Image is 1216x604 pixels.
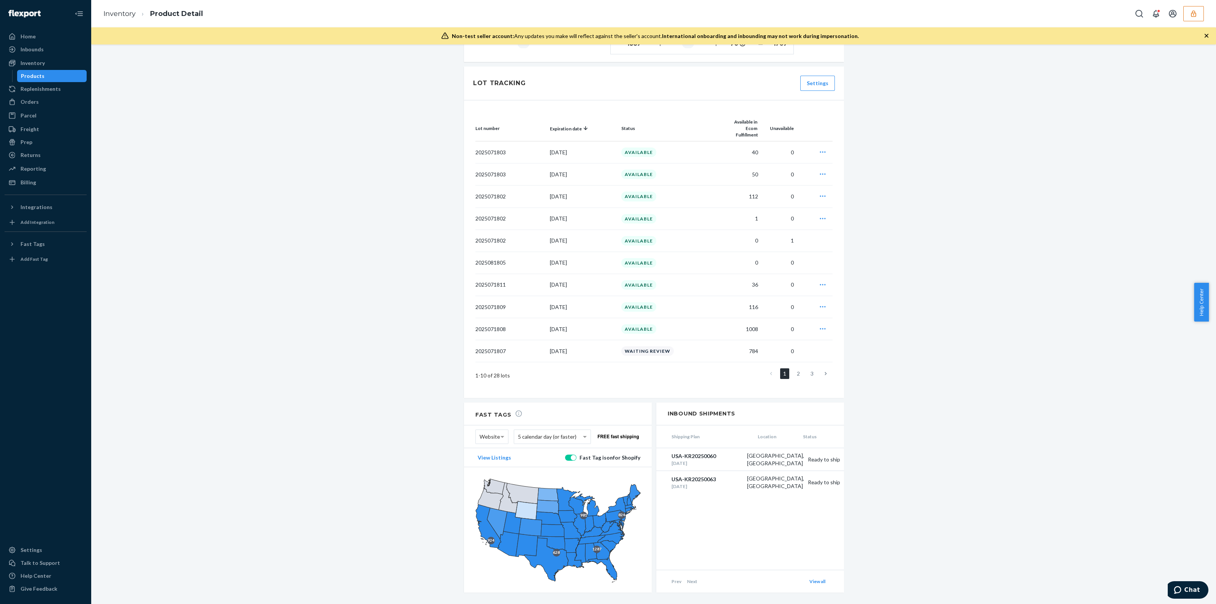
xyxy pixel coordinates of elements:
span: 1 - 10 of 28 lots [475,372,510,379]
td: 0 [761,185,797,208]
p: 2025071803 [475,171,544,178]
span: 5 calendar day (or faster) [518,430,576,443]
td: 0 [725,230,761,252]
div: Lot Tracking [473,79,526,88]
a: Home [5,30,87,43]
span: Status [799,433,844,440]
td: 1 [725,208,761,230]
th: Expiration date [547,116,618,141]
p: [DATE] [550,149,615,156]
div: USA-KR20250060 [671,452,743,460]
p: 2025071808 [475,325,544,333]
p: 2025081805 [475,259,544,266]
div: AVAILABLE [621,280,656,290]
span: Status [621,125,635,131]
span: Prev [671,579,681,584]
td: 784 [725,340,761,362]
a: Inbounds [5,43,87,55]
td: 40 [725,141,761,163]
div: Integrations [21,203,52,211]
img: Flexport logo [8,10,41,17]
a: USA-KR20250060[DATE][GEOGRAPHIC_DATA], [GEOGRAPHIC_DATA]Ready to ship [656,448,844,471]
button: Give Feedback [5,583,87,595]
p: [DATE] [550,325,615,333]
span: Website [480,430,500,443]
button: Close Navigation [71,6,87,21]
p: 2025071809 [475,303,544,311]
span: Location [754,433,799,440]
div: Ready to ship [804,456,844,463]
button: Fast Tags [5,238,87,250]
td: 0 [761,296,797,318]
div: Talk to Support [21,559,60,567]
button: View Listings [475,454,513,461]
button: Open Search Box [1132,6,1147,21]
a: Product Detail [150,10,203,18]
p: [DATE] [550,303,615,311]
a: Orders [5,96,87,108]
div: Replenishments [21,85,61,93]
div: Reporting [21,165,46,173]
td: 0 [761,318,797,340]
div: AVAILABLE [621,147,656,157]
a: Inventory [5,57,87,69]
div: Returns [21,151,41,159]
a: Inventory [103,10,136,18]
div: Add Fast Tag [21,256,48,262]
p: 2025071802 [475,193,544,200]
td: 0 [761,252,797,274]
p: [DATE] [550,259,615,266]
td: 0 [725,252,761,274]
a: Help Center [5,570,87,582]
button: Open notifications [1148,6,1164,21]
a: Add Integration [5,216,87,228]
div: AVAILABLE [621,170,656,179]
p: [DATE] [550,347,615,355]
img: website-free-fast.ac112c9d76101210657a4eea9f63645d.png [596,434,640,439]
button: Talk to Support [5,557,87,569]
p: 2025071803 [475,149,544,156]
p: [DATE] [550,215,615,222]
div: Products [21,72,44,80]
a: Products [17,70,87,82]
div: Inventory [21,59,45,67]
a: View all [809,579,825,584]
div: Add Integration [21,219,54,225]
div: Give Feedback [21,585,57,593]
div: Orders [21,98,39,106]
p: 2025071802 [475,215,544,222]
iframe: Opens a widget where you can chat to one of our agents [1168,581,1208,600]
div: Help Center [21,572,51,580]
a: Billing [5,176,87,189]
a: Page 1 is your current page [780,368,789,379]
div: AVAILABLE [621,236,656,246]
div: Parcel [21,112,36,119]
button: Settings [800,76,835,91]
a: Reporting [5,163,87,175]
ol: breadcrumbs [97,3,209,25]
td: 36 [725,274,761,296]
a: USA-KR20250063[DATE][GEOGRAPHIC_DATA], [GEOGRAPHIC_DATA]Ready to ship [656,471,844,494]
div: Fast Tag is on for Shopify [578,454,640,461]
div: Settings [21,546,42,554]
div: Home [21,33,36,40]
th: Unavailable [761,116,797,141]
td: 50 [725,163,761,185]
td: 0 [761,163,797,185]
h2: Inbound Shipments [656,403,844,425]
td: 0 [761,141,797,163]
button: Open account menu [1165,6,1180,21]
div: Inbounds [21,46,44,53]
td: 116 [725,296,761,318]
div: AVAILABLE [621,302,656,312]
div: WAITING REVIEW [621,346,674,356]
button: Help Center [1194,283,1209,322]
td: 112 [725,185,761,208]
span: Shipping Plan [656,433,754,440]
div: Ready to ship [804,479,844,486]
span: International onboarding and inbounding may not work during impersonation. [662,33,859,39]
p: [DATE] [550,193,615,200]
div: [DATE] [671,460,743,466]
